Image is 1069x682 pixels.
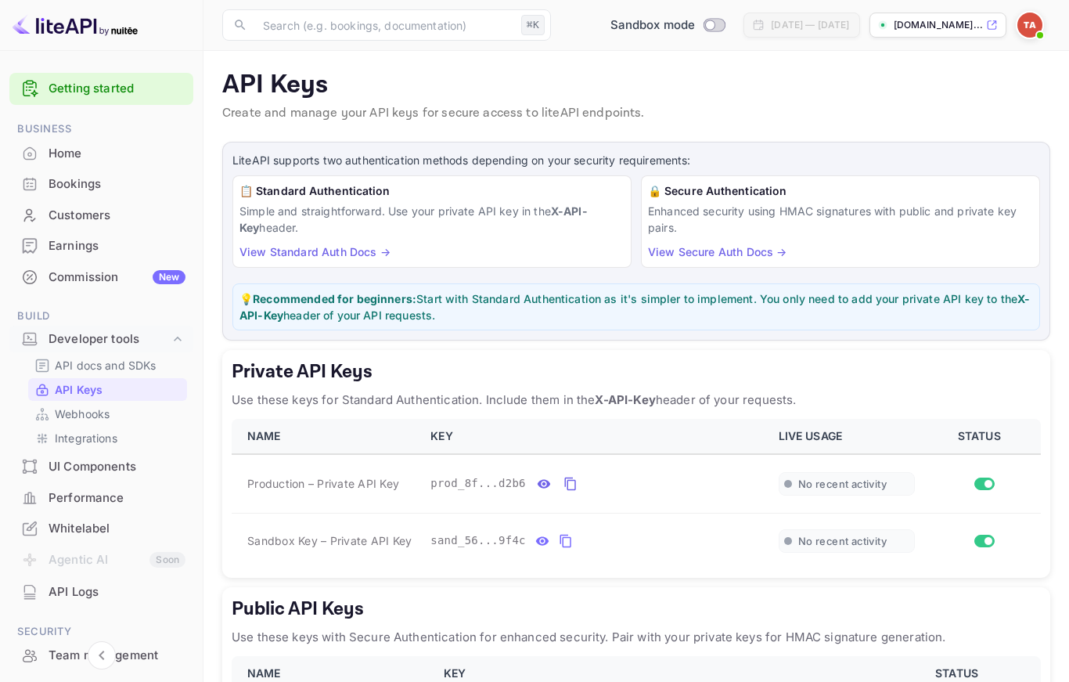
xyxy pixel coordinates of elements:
[55,357,157,373] p: API docs and SDKs
[9,577,193,608] div: API Logs
[153,270,185,284] div: New
[9,326,193,353] div: Developer tools
[648,203,1033,236] p: Enhanced security using HMAC signatures with public and private key pairs.
[49,80,185,98] a: Getting started
[28,378,187,401] div: API Keys
[239,292,1030,322] strong: X-API-Key
[55,406,110,422] p: Webhooks
[9,623,193,641] span: Security
[34,406,181,422] a: Webhooks
[28,402,187,425] div: Webhooks
[9,200,193,229] a: Customers
[9,483,193,512] a: Performance
[430,475,526,492] span: prod_8f...d2b6
[49,520,185,538] div: Whitelabel
[9,641,193,671] div: Team management
[9,139,193,169] div: Home
[9,262,193,291] a: CommissionNew
[232,628,1041,647] p: Use these keys with Secure Authentication for enhanced security. Pair with your private keys for ...
[239,204,588,234] strong: X-API-Key
[9,514,193,543] a: Whitelabel
[49,583,185,601] div: API Logs
[247,534,412,547] span: Sandbox Key – Private API Key
[232,391,1041,410] p: Use these keys for Standard Authentication. Include them in the header of your requests.
[769,419,924,454] th: LIVE USAGE
[239,182,624,200] h6: 📋 Standard Authentication
[771,18,849,32] div: [DATE] — [DATE]
[595,392,655,407] strong: X-API-Key
[1017,13,1042,38] img: travel agency
[239,290,1033,323] p: 💡 Start with Standard Authentication as it's simpler to implement. You only need to add your priv...
[49,458,185,476] div: UI Components
[9,200,193,231] div: Customers
[9,231,193,262] div: Earnings
[9,169,193,200] div: Bookings
[253,292,416,305] strong: Recommended for beginners:
[49,647,185,665] div: Team management
[49,175,185,193] div: Bookings
[13,13,138,38] img: LiteAPI logo
[9,73,193,105] div: Getting started
[9,231,193,260] a: Earnings
[222,70,1050,101] p: API Keys
[9,308,193,325] span: Build
[232,597,1041,622] h5: Public API Keys
[798,535,887,548] span: No recent activity
[239,245,391,258] a: View Standard Auth Docs →
[232,359,1041,384] h5: Private API Keys
[49,207,185,225] div: Customers
[421,419,768,454] th: KEY
[254,9,515,41] input: Search (e.g. bookings, documentation)
[28,354,187,377] div: API docs and SDKs
[232,419,421,454] th: NAME
[9,452,193,481] a: UI Components
[9,483,193,514] div: Performance
[55,381,103,398] p: API Keys
[49,145,185,163] div: Home
[9,139,193,168] a: Home
[9,577,193,606] a: API Logs
[894,18,983,32] p: [DOMAIN_NAME]...
[924,419,1041,454] th: STATUS
[34,381,181,398] a: API Keys
[49,330,170,348] div: Developer tools
[521,15,545,35] div: ⌘K
[49,269,185,287] div: Commission
[55,430,117,446] p: Integrations
[49,489,185,507] div: Performance
[232,419,1041,568] table: private api keys table
[9,514,193,544] div: Whitelabel
[88,641,116,669] button: Collapse navigation
[9,452,193,482] div: UI Components
[9,121,193,138] span: Business
[49,237,185,255] div: Earnings
[28,427,187,449] div: Integrations
[247,475,399,492] span: Production – Private API Key
[239,203,624,236] p: Simple and straightforward. Use your private API key in the header.
[232,152,1040,169] p: LiteAPI supports two authentication methods depending on your security requirements:
[34,430,181,446] a: Integrations
[222,104,1050,123] p: Create and manage your API keys for secure access to liteAPI endpoints.
[648,245,786,258] a: View Secure Auth Docs →
[430,532,526,549] span: sand_56...9f4c
[648,182,1033,200] h6: 🔒 Secure Authentication
[9,169,193,198] a: Bookings
[798,478,887,491] span: No recent activity
[610,16,696,34] span: Sandbox mode
[34,357,181,373] a: API docs and SDKs
[604,16,732,34] div: Switch to Production mode
[9,641,193,669] a: Team management
[9,262,193,293] div: CommissionNew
